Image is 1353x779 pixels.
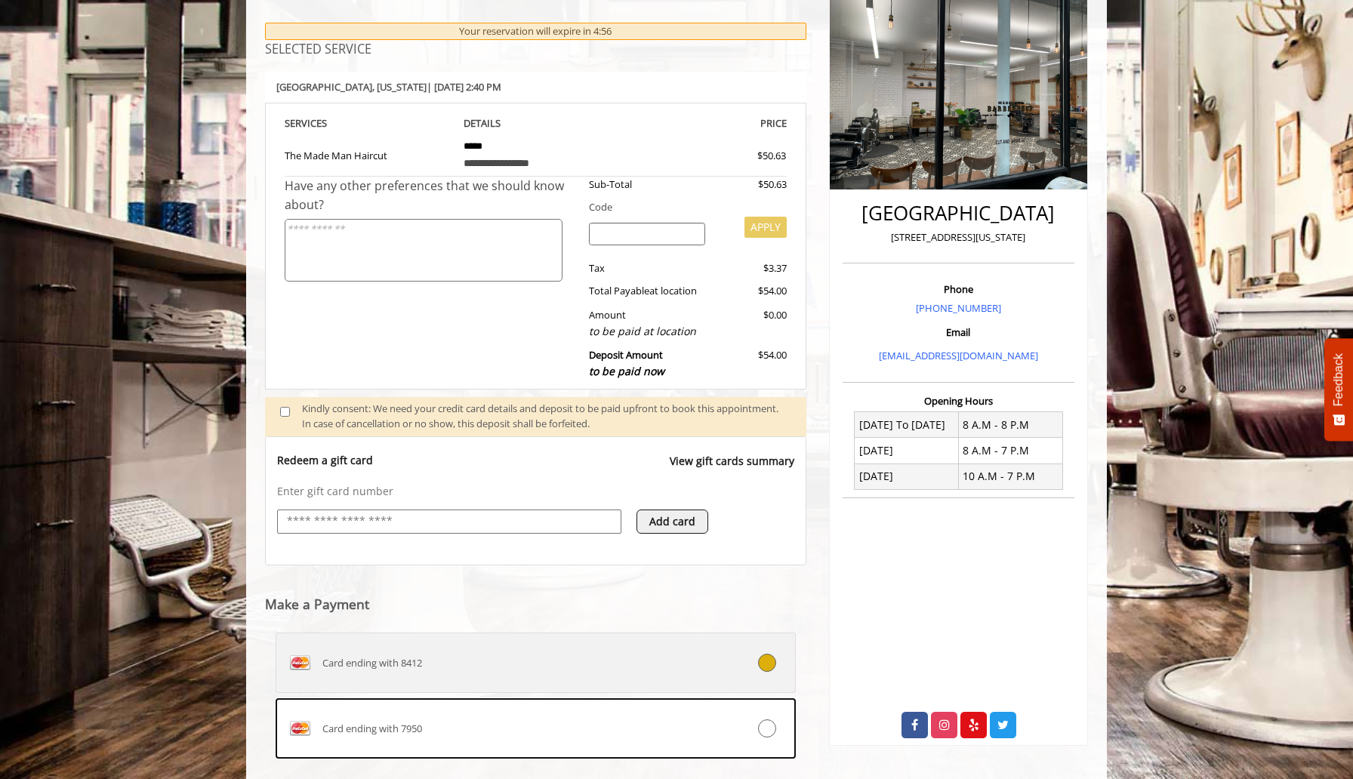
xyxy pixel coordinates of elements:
[276,80,501,94] b: [GEOGRAPHIC_DATA] | [DATE] 2:40 PM
[958,438,1062,463] td: 8 A.M - 7 P.M
[846,284,1071,294] h3: Phone
[958,463,1062,489] td: 10 A.M - 7 P.M
[636,510,708,534] button: Add card
[277,453,373,468] p: Redeem a gift card
[879,349,1038,362] a: [EMAIL_ADDRESS][DOMAIN_NAME]
[372,80,427,94] span: , [US_STATE]
[846,229,1071,245] p: [STREET_ADDRESS][US_STATE]
[265,23,806,40] div: Your reservation will expire in 4:56
[285,131,452,176] td: The Made Man Haircut
[302,401,791,433] div: Kindly consent: We need your credit card details and deposit to be paid upfront to book this appo...
[717,307,786,340] div: $0.00
[578,199,787,215] div: Code
[846,202,1071,224] h2: [GEOGRAPHIC_DATA]
[589,364,664,378] span: to be paid now
[322,116,327,130] span: S
[578,260,717,276] div: Tax
[649,284,697,297] span: at location
[578,307,717,340] div: Amount
[578,283,717,299] div: Total Payable
[855,412,959,438] td: [DATE] To [DATE]
[717,177,786,192] div: $50.63
[285,177,578,215] div: Have any other preferences that we should know about?
[717,260,786,276] div: $3.37
[452,115,620,132] th: DETAILS
[703,148,786,164] div: $50.63
[717,283,786,299] div: $54.00
[578,177,717,192] div: Sub-Total
[277,484,794,499] p: Enter gift card number
[855,438,959,463] td: [DATE]
[717,347,786,380] div: $54.00
[843,396,1074,406] h3: Opening Hours
[322,655,422,671] span: Card ending with 8412
[288,716,312,741] img: MASTERCARD
[916,301,1001,315] a: [PHONE_NUMBER]
[322,721,422,737] span: Card ending with 7950
[670,453,794,484] a: View gift cards summary
[288,651,312,675] img: MASTERCARD
[1324,338,1353,441] button: Feedback - Show survey
[265,597,369,611] label: Make a Payment
[855,463,959,489] td: [DATE]
[958,412,1062,438] td: 8 A.M - 8 P.M
[265,43,806,57] h3: SELECTED SERVICE
[285,115,452,132] th: SERVICE
[744,217,787,238] button: APPLY
[619,115,787,132] th: PRICE
[589,348,664,378] b: Deposit Amount
[846,327,1071,337] h3: Email
[1332,353,1345,406] span: Feedback
[589,323,706,340] div: to be paid at location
